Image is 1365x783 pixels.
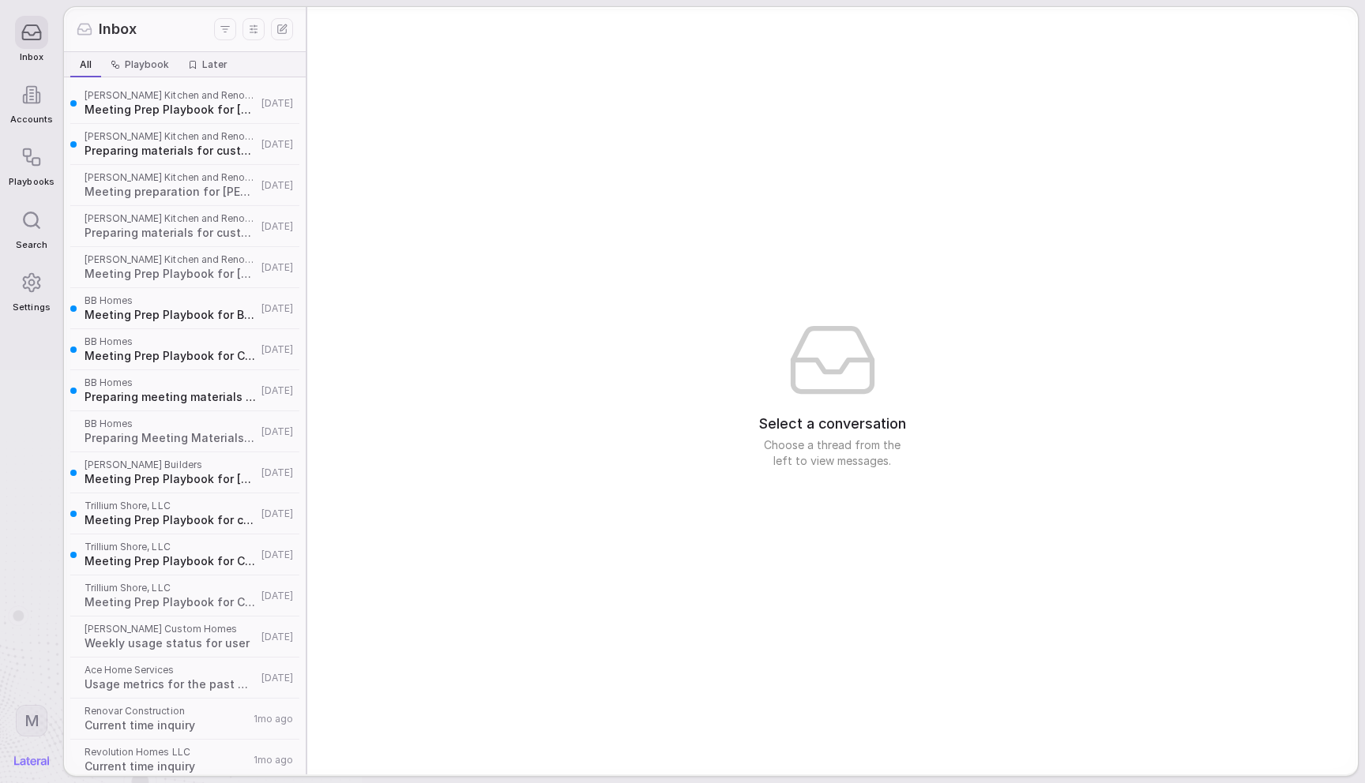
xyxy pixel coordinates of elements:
[261,631,293,643] span: [DATE]
[261,302,293,315] span: [DATE]
[24,710,39,731] span: M
[85,705,249,717] span: Renovar Construction
[67,165,303,206] a: [PERSON_NAME] Kitchen and RenovationsMeeting preparation for [PERSON_NAME] Kitchen playbook[DATE]
[261,220,293,233] span: [DATE]
[20,52,43,62] span: Inbox
[14,756,49,766] img: Lateral
[67,247,303,288] a: [PERSON_NAME] Kitchen and RenovationsMeeting Prep Playbook for [PERSON_NAME] Kitchen and Renovati...
[85,102,257,118] span: Meeting Prep Playbook for [PERSON_NAME] Kitchen and Renovations
[16,240,47,250] span: Search
[85,459,257,471] span: [PERSON_NAME] Builders
[261,179,293,192] span: [DATE]
[85,717,249,733] span: Current time inquiry
[85,266,257,282] span: Meeting Prep Playbook for [PERSON_NAME] Kitchen and Renovations
[85,553,257,569] span: Meeting Prep Playbook for Customer Trillium Shore
[261,425,293,438] span: [DATE]
[67,452,303,493] a: [PERSON_NAME] BuildersMeeting Prep Playbook for [PERSON_NAME] Builders[DATE]
[85,225,257,241] span: Preparing materials for customer meeting on Kitchen Renovations
[67,411,303,452] a: BB HomesPreparing Meeting Materials for Customer Meeting[DATE]
[9,177,54,187] span: Playbooks
[202,58,227,71] span: Later
[214,18,236,40] button: Filters
[261,672,293,684] span: [DATE]
[67,329,303,370] a: BB HomesMeeting Prep Playbook for Customer Meeting[DATE]
[261,138,293,151] span: [DATE]
[9,70,54,133] a: Accounts
[85,664,257,676] span: Ace Home Services
[9,133,54,195] a: Playbooks
[85,294,257,307] span: BB Homes
[85,500,257,512] span: Trillium Shore, LLC
[125,58,169,71] span: Playbook
[67,288,303,329] a: BB HomesMeeting Prep Playbook for BB Homes[DATE]
[67,657,303,699] a: Ace Home ServicesUsage metrics for the past week[DATE]
[261,384,293,397] span: [DATE]
[85,582,257,594] span: Trillium Shore, LLC
[85,676,257,692] span: Usage metrics for the past week
[80,58,92,71] span: All
[67,83,303,124] a: [PERSON_NAME] Kitchen and RenovationsMeeting Prep Playbook for [PERSON_NAME] Kitchen and Renovati...
[13,302,50,313] span: Settings
[85,635,257,651] span: Weekly usage status for user
[67,534,303,575] a: Trillium Shore, LLCMeeting Prep Playbook for Customer Trillium Shore[DATE]
[67,699,303,740] a: Renovar ConstructionCurrent time inquiry1mo ago
[85,348,257,364] span: Meeting Prep Playbook for Customer Meeting
[254,713,293,725] span: 1mo ago
[9,8,54,70] a: Inbox
[754,437,912,469] span: Choose a thread from the left to view messages.
[759,414,906,434] span: Select a conversation
[271,18,293,40] button: New thread
[85,594,257,610] span: Meeting Prep Playbook for Customer Meeting
[261,590,293,602] span: [DATE]
[85,512,257,528] span: Meeting Prep Playbook for customer Trillium Shore, LLC
[85,418,257,430] span: BB Homes
[85,171,257,184] span: [PERSON_NAME] Kitchen and Renovations
[85,89,257,102] span: [PERSON_NAME] Kitchen and Renovations
[10,114,53,125] span: Accounts
[67,124,303,165] a: [PERSON_NAME] Kitchen and RenovationsPreparing materials for customer meeting with [PERSON_NAME] ...
[254,754,293,766] span: 1mo ago
[67,493,303,534] a: Trillium Shore, LLCMeeting Prep Playbook for customer Trillium Shore, LLC[DATE]
[67,616,303,657] a: [PERSON_NAME] Custom HomesWeekly usage status for user[DATE]
[261,343,293,356] span: [DATE]
[85,184,257,200] span: Meeting preparation for [PERSON_NAME] Kitchen playbook
[85,335,257,348] span: BB Homes
[9,258,54,320] a: Settings
[85,307,257,323] span: Meeting Prep Playbook for BB Homes
[85,212,257,225] span: [PERSON_NAME] Kitchen and Renovations
[243,18,265,40] button: Display settings
[85,759,249,774] span: Current time inquiry
[85,471,257,487] span: Meeting Prep Playbook for [PERSON_NAME] Builders
[85,253,257,266] span: [PERSON_NAME] Kitchen and Renovations
[85,541,257,553] span: Trillium Shore, LLC
[85,746,249,759] span: Revolution Homes LLC
[261,508,293,520] span: [DATE]
[99,19,137,39] span: Inbox
[261,466,293,479] span: [DATE]
[67,206,303,247] a: [PERSON_NAME] Kitchen and RenovationsPreparing materials for customer meeting on Kitchen Renovati...
[261,549,293,561] span: [DATE]
[67,370,303,411] a: BB HomesPreparing meeting materials for customer meeting[DATE]
[85,623,257,635] span: [PERSON_NAME] Custom Homes
[85,377,257,389] span: BB Homes
[85,389,257,405] span: Preparing meeting materials for customer meeting
[67,740,303,781] a: Revolution Homes LLCCurrent time inquiry1mo ago
[85,143,257,159] span: Preparing materials for customer meeting with [PERSON_NAME] Kitchen
[261,261,293,274] span: [DATE]
[261,97,293,110] span: [DATE]
[85,430,257,446] span: Preparing Meeting Materials for Customer Meeting
[85,130,257,143] span: [PERSON_NAME] Kitchen and Renovations
[67,575,303,616] a: Trillium Shore, LLCMeeting Prep Playbook for Customer Meeting[DATE]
